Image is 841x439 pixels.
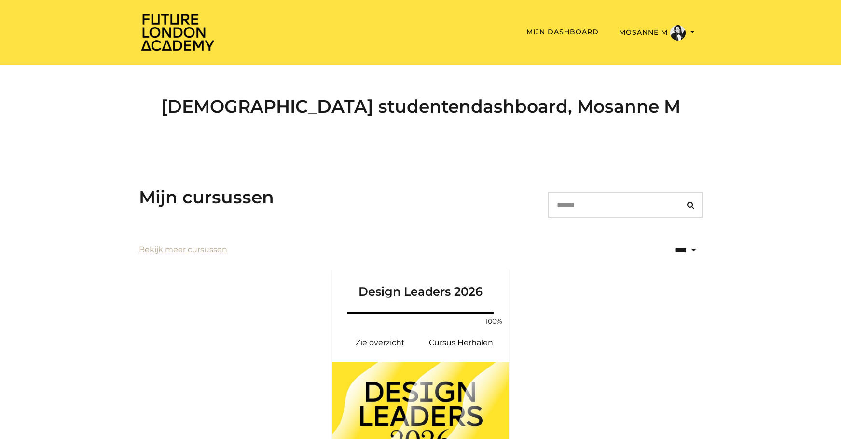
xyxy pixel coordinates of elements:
[139,187,274,208] h3: Mijn cursussen
[482,316,505,326] span: 100%
[139,244,227,255] a: Bekijk meer cursussen
[344,269,498,299] h3: Design Leaders 2026
[340,331,421,354] a: Design Leaders 2026: Zie overzicht
[526,28,599,36] a: Mijn dashboard
[139,13,216,52] img: Home Page
[616,25,698,41] button: Schakelmenu
[421,331,502,354] a: Design Leaders 2026: Cursus hervatten
[332,269,510,311] a: Design Leaders 2026
[655,239,703,261] select: status
[139,96,703,117] h2: [DEMOGRAPHIC_DATA] studentendashboard, Mosanne M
